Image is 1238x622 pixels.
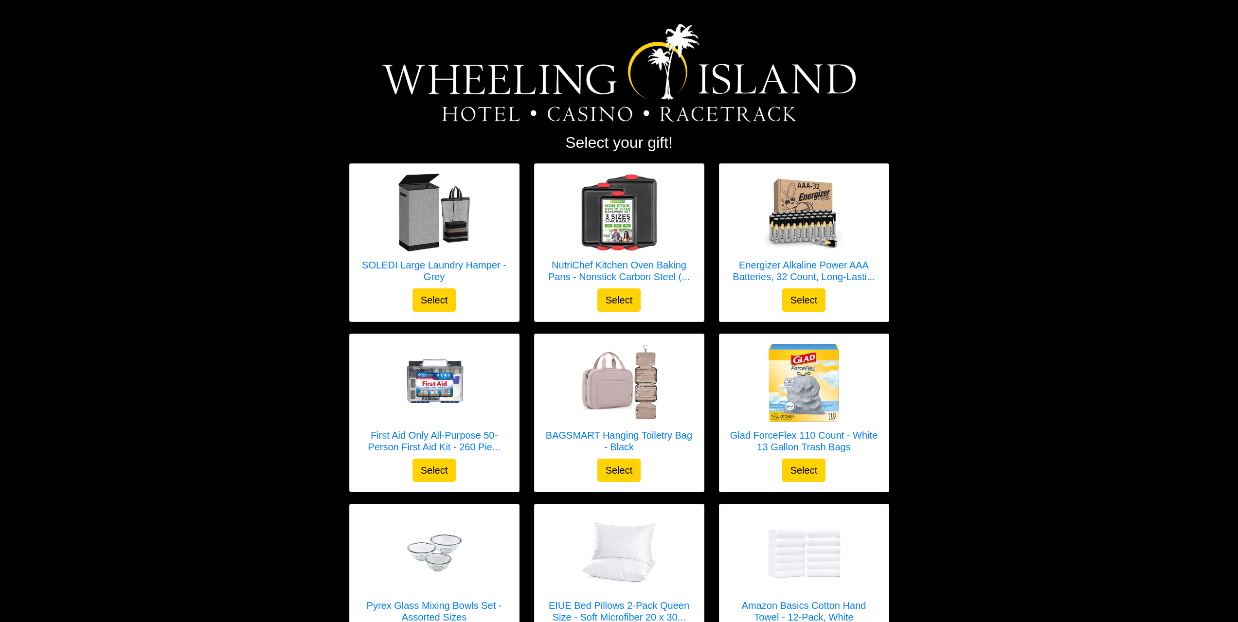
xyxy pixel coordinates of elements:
[765,514,843,592] img: Amazon Basics Cotton Hand Towel - 12-Pack, White
[349,133,889,152] h2: Select your gift!
[729,174,879,288] a: Energizer Alkaline Power AAA Batteries, 32 Count, Long-Lasting Triple A Batteries, Suitable for E...
[395,174,473,251] img: SOLEDI Large Laundry Hamper - Grey
[544,174,694,288] a: NutriChef Kitchen Oven Baking Pans - Nonstick Carbon Steel (3-Piece) - Gray NutriChef Kitchen Ove...
[395,514,473,592] img: Pyrex Glass Mixing Bowls Set - Assorted Sizes
[729,259,879,283] h5: Energizer Alkaline Power AAA Batteries, 32 Count, Long-Lasti...
[395,344,473,422] img: First Aid Only All-Purpose 50-Person First Aid Kit - 260 Pieces
[580,174,658,251] img: NutriChef Kitchen Oven Baking Pans - Nonstick Carbon Steel (3-Piece) - Gray
[765,344,843,422] img: Glad ForceFlex 110 Count - White 13 Gallon Trash Bags
[782,459,826,482] button: Select
[580,514,658,592] img: EIUE Bed Pillows 2-Pack Queen Size - Soft Microfiber 20 x 30 Inches
[413,459,456,482] button: Select
[359,259,509,283] h5: SOLEDI Large Laundry Hamper - Grey
[359,344,509,459] a: First Aid Only All-Purpose 50-Person First Aid Kit - 260 Pieces First Aid Only All-Purpose 50-Per...
[597,288,641,312] button: Select
[382,24,856,122] img: Logo
[765,174,843,251] img: Energizer Alkaline Power AAA Batteries, 32 Count, Long-Lasting Triple A Batteries, Suitable for E...
[544,259,694,283] h5: NutriChef Kitchen Oven Baking Pans - Nonstick Carbon Steel (...
[782,288,826,312] button: Select
[544,344,694,459] a: BAGSMART Hanging Toiletry Bag - Black BAGSMART Hanging Toiletry Bag - Black
[413,288,456,312] button: Select
[729,344,879,459] a: Glad ForceFlex 110 Count - White 13 Gallon Trash Bags Glad ForceFlex 110 Count - White 13 Gallon ...
[729,429,879,453] h5: Glad ForceFlex 110 Count - White 13 Gallon Trash Bags
[597,459,641,482] button: Select
[580,344,658,422] img: BAGSMART Hanging Toiletry Bag - Black
[544,429,694,453] h5: BAGSMART Hanging Toiletry Bag - Black
[359,429,509,453] h5: First Aid Only All-Purpose 50-Person First Aid Kit - 260 Pie...
[359,174,509,288] a: SOLEDI Large Laundry Hamper - Grey SOLEDI Large Laundry Hamper - Grey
